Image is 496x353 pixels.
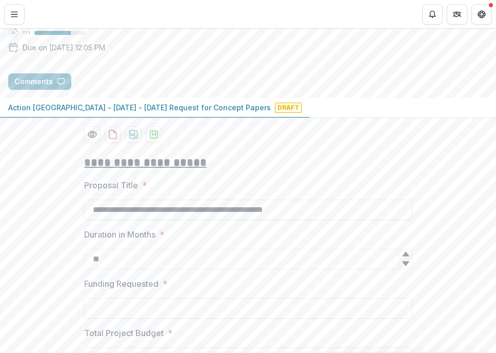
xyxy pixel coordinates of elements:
p: Total Project Budget [84,327,164,339]
button: Answer Suggestions [75,73,175,90]
button: download-proposal [146,126,162,143]
button: download-proposal [125,126,142,143]
p: Due on [DATE] 12:05 PM [23,42,105,53]
button: download-proposal [105,126,121,143]
button: Notifications [422,4,443,25]
p: 71 % [23,29,30,36]
button: Get Help [471,4,492,25]
span: Draft [275,103,302,113]
p: Proposal Title [84,179,138,191]
p: Duration in Months [84,228,155,241]
p: Action [GEOGRAPHIC_DATA] - [DATE] - [DATE] Request for Concept Papers [8,102,271,113]
button: Partners [447,4,467,25]
button: Toggle Menu [4,4,25,25]
button: Preview 8f653e4d-6953-422a-8de2-3f14486a6380-0.pdf [84,126,101,143]
button: Comments [8,73,71,90]
p: Funding Requested [84,278,158,290]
